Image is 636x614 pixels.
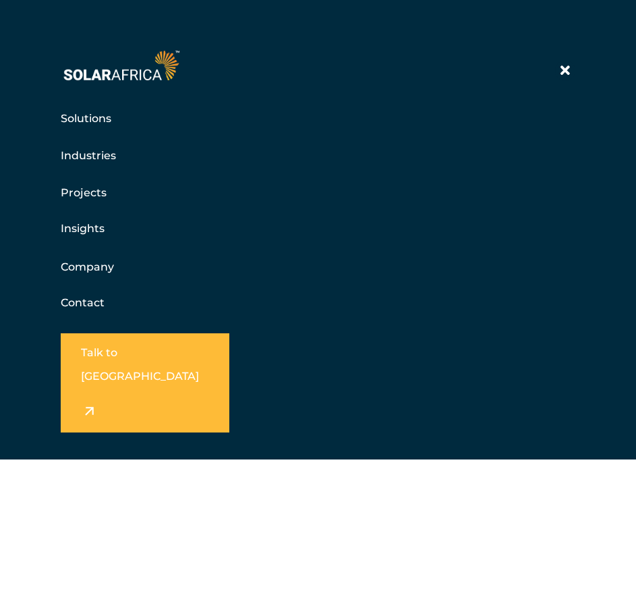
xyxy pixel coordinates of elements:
a: Solutions [61,110,111,127]
a: Company [61,258,114,275]
a: Projects [61,184,107,201]
a: Contact [61,296,105,309]
a: Industries [61,147,116,164]
a: Insights [61,222,105,235]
